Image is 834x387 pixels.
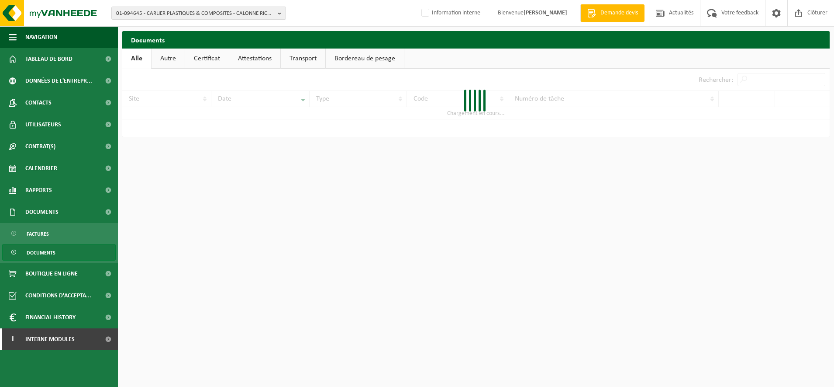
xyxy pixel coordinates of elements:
[25,201,59,223] span: Documents
[9,328,17,350] span: I
[25,92,52,114] span: Contacts
[25,307,76,328] span: Financial History
[185,49,229,69] a: Certificat
[122,49,151,69] a: Alle
[524,10,567,16] strong: [PERSON_NAME]
[25,157,57,179] span: Calendrier
[420,7,480,20] label: Information interne
[25,114,61,136] span: Utilisateurs
[281,49,325,69] a: Transport
[25,328,75,350] span: Interne modules
[25,70,92,92] span: Données de l'entrepr...
[229,49,280,69] a: Attestations
[25,263,78,285] span: Boutique en ligne
[111,7,286,20] button: 01-094645 - CARLIER PLASTIQUES & COMPOSITES - CALONNE RICOUART
[27,226,49,242] span: Factures
[25,179,52,201] span: Rapports
[598,9,640,17] span: Demande devis
[580,4,644,22] a: Demande devis
[25,136,55,157] span: Contrat(s)
[326,49,404,69] a: Bordereau de pesage
[2,244,116,261] a: Documents
[2,225,116,242] a: Factures
[152,49,185,69] a: Autre
[25,285,91,307] span: Conditions d'accepta...
[25,48,72,70] span: Tableau de bord
[122,31,830,48] h2: Documents
[27,244,55,261] span: Documents
[25,26,57,48] span: Navigation
[116,7,274,20] span: 01-094645 - CARLIER PLASTIQUES & COMPOSITES - CALONNE RICOUART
